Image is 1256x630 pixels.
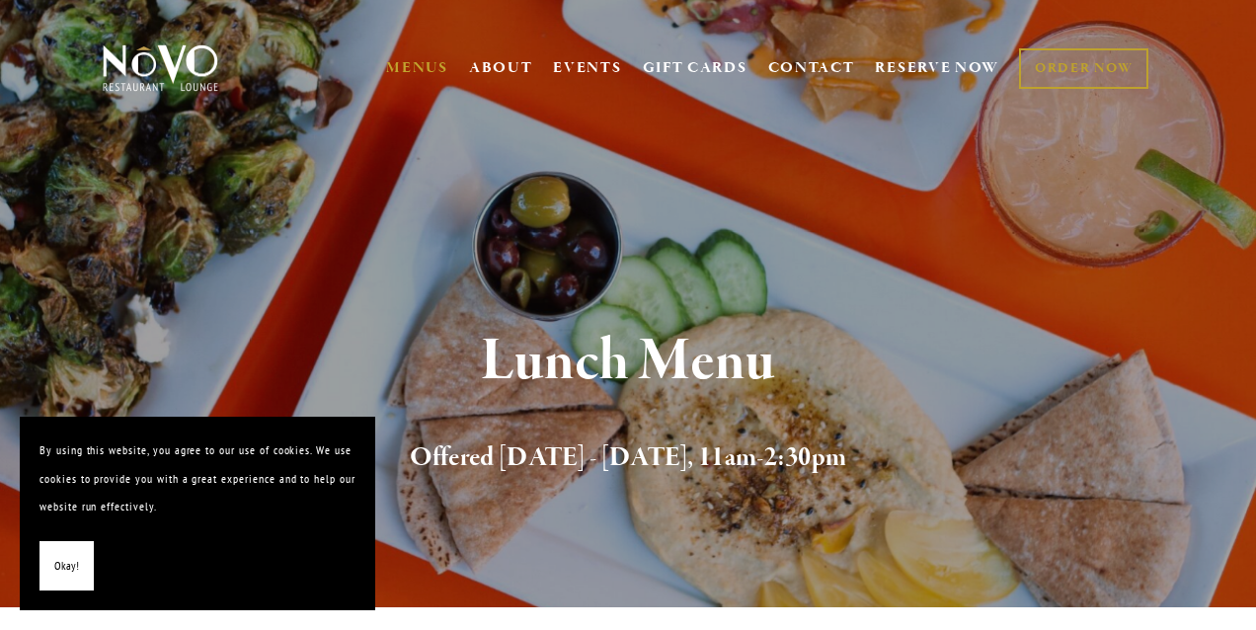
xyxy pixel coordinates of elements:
[130,330,1125,394] h1: Lunch Menu
[643,49,747,87] a: GIFT CARDS
[553,58,621,78] a: EVENTS
[20,417,375,610] section: Cookie banner
[39,541,94,591] button: Okay!
[1019,48,1148,89] a: ORDER NOW
[768,49,855,87] a: CONTACT
[130,437,1125,479] h2: Offered [DATE] - [DATE], 11am-2:30pm
[39,436,355,521] p: By using this website, you agree to our use of cookies. We use cookies to provide you with a grea...
[54,552,79,581] span: Okay!
[875,49,999,87] a: RESERVE NOW
[469,58,533,78] a: ABOUT
[386,58,448,78] a: MENUS
[99,43,222,93] img: Novo Restaurant &amp; Lounge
